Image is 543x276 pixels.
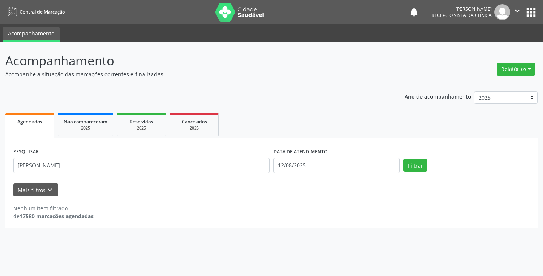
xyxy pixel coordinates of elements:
[123,125,160,131] div: 2025
[403,159,427,172] button: Filtrar
[497,63,535,76] button: Relatórios
[5,6,65,18] a: Central de Marcação
[431,12,492,19] span: Recepcionista da clínica
[64,125,107,131] div: 2025
[13,146,39,158] label: PESQUISAR
[273,158,400,173] input: Selecione um intervalo
[409,7,419,17] button: notifications
[5,51,378,70] p: Acompanhamento
[130,119,153,125] span: Resolvidos
[20,9,65,15] span: Central de Marcação
[13,158,270,173] input: Nome, CNS
[46,186,54,194] i: keyboard_arrow_down
[405,91,471,101] p: Ano de acompanhamento
[13,204,94,212] div: Nenhum item filtrado
[431,6,492,12] div: [PERSON_NAME]
[175,125,213,131] div: 2025
[510,4,525,20] button: 
[525,6,538,19] button: apps
[273,146,328,158] label: DATA DE ATENDIMENTO
[182,119,207,125] span: Cancelados
[494,4,510,20] img: img
[3,27,60,42] a: Acompanhamento
[13,183,58,197] button: Mais filtroskeyboard_arrow_down
[5,70,378,78] p: Acompanhe a situação das marcações correntes e finalizadas
[513,7,522,15] i: 
[64,119,107,125] span: Não compareceram
[13,212,94,220] div: de
[20,213,94,220] strong: 17580 marcações agendadas
[17,119,42,125] span: Agendados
